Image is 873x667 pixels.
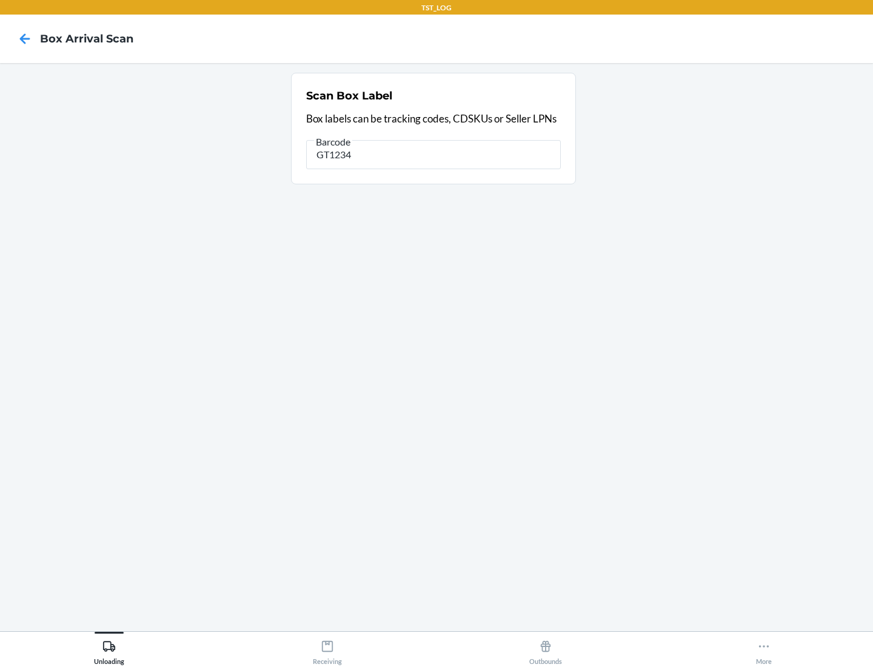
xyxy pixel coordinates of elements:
[306,111,561,127] p: Box labels can be tracking codes, CDSKUs or Seller LPNs
[314,136,352,148] span: Barcode
[421,2,452,13] p: TST_LOG
[313,635,342,665] div: Receiving
[436,632,655,665] button: Outbounds
[756,635,772,665] div: More
[306,88,392,104] h2: Scan Box Label
[529,635,562,665] div: Outbounds
[655,632,873,665] button: More
[306,140,561,169] input: Barcode
[218,632,436,665] button: Receiving
[94,635,124,665] div: Unloading
[40,31,133,47] h4: Box Arrival Scan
